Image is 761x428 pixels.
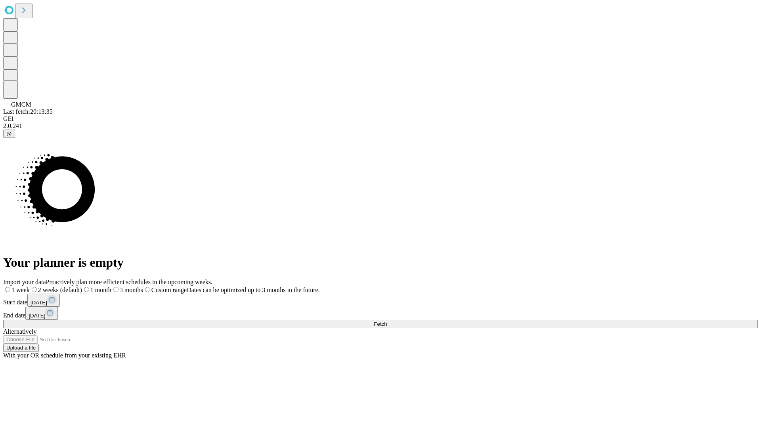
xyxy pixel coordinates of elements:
[145,287,150,292] input: Custom rangeDates can be optimized up to 3 months in the future.
[3,307,758,320] div: End date
[3,294,758,307] div: Start date
[11,287,30,293] span: 1 week
[3,255,758,270] h1: Your planner is empty
[3,344,39,352] button: Upload a file
[6,131,12,137] span: @
[374,321,387,327] span: Fetch
[90,287,111,293] span: 1 month
[3,122,758,130] div: 2.0.241
[46,279,212,285] span: Proactively plan more efficient schedules in the upcoming weeks.
[32,287,37,292] input: 2 weeks (default)
[25,307,58,320] button: [DATE]
[3,108,53,115] span: Last fetch: 20:13:35
[31,300,47,306] span: [DATE]
[187,287,319,293] span: Dates can be optimized up to 3 months in the future.
[3,130,15,138] button: @
[151,287,187,293] span: Custom range
[29,313,45,319] span: [DATE]
[120,287,143,293] span: 3 months
[3,352,126,359] span: With your OR schedule from your existing EHR
[38,287,82,293] span: 2 weeks (default)
[11,101,31,108] span: GMCM
[3,320,758,328] button: Fetch
[27,294,60,307] button: [DATE]
[84,287,89,292] input: 1 month
[3,115,758,122] div: GEI
[3,279,46,285] span: Import your data
[5,287,10,292] input: 1 week
[113,287,119,292] input: 3 months
[3,328,36,335] span: Alternatively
